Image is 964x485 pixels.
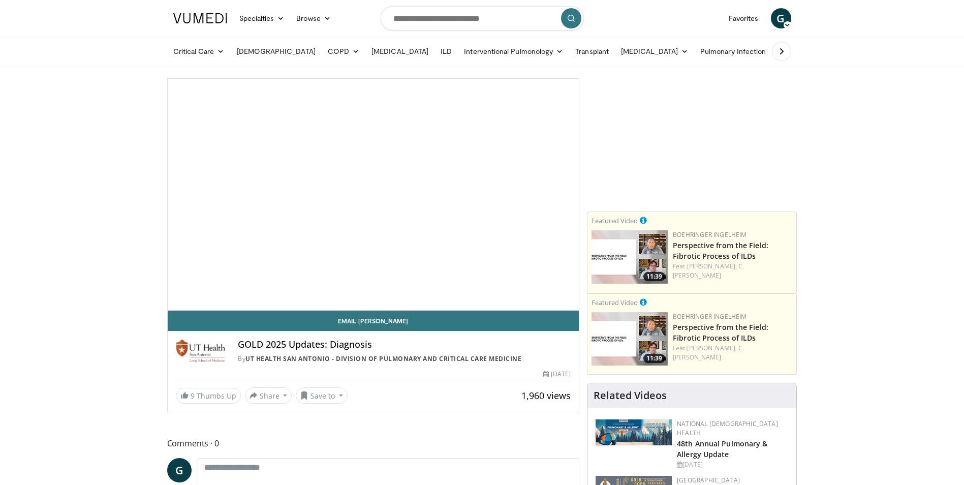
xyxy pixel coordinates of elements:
a: C. [PERSON_NAME] [673,262,744,280]
h4: Related Videos [594,389,667,402]
a: [DEMOGRAPHIC_DATA] [231,41,322,62]
div: [DATE] [543,370,571,379]
a: Email [PERSON_NAME] [168,311,579,331]
a: [MEDICAL_DATA] [615,41,694,62]
a: Boehringer Ingelheim [673,312,747,321]
video-js: Video Player [168,79,579,311]
a: [MEDICAL_DATA] [365,41,434,62]
img: b90f5d12-84c1-472e-b843-5cad6c7ef911.jpg.150x105_q85_autocrop_double_scale_upscale_version-0.2.jpg [596,419,672,445]
a: Favorites [723,8,765,28]
a: 9 Thumbs Up [176,388,241,404]
a: 11:39 [592,230,668,284]
h4: GOLD 2025 Updates: Diagnosis [238,339,571,350]
a: [PERSON_NAME], [687,344,737,352]
a: UT Health San Antonio - Division of Pulmonary and Critical Care Medicine [245,354,521,363]
a: National [DEMOGRAPHIC_DATA] Health [677,419,778,437]
a: COPD [322,41,365,62]
a: 48th Annual Pulmonary & Allergy Update [677,439,767,459]
img: 0d260a3c-dea8-4d46-9ffd-2859801fb613.png.150x105_q85_crop-smart_upscale.png [592,230,668,284]
a: Perspective from the Field: Fibrotic Process of ILDs [673,240,768,261]
img: UT Health San Antonio - Division of Pulmonary and Critical Care Medicine [176,339,226,363]
a: Perspective from the Field: Fibrotic Process of ILDs [673,322,768,343]
a: 11:39 [592,312,668,366]
a: Boehringer Ingelheim [673,230,747,239]
img: 0d260a3c-dea8-4d46-9ffd-2859801fb613.png.150x105_q85_crop-smart_upscale.png [592,312,668,366]
span: 11:39 [643,272,665,281]
button: Save to [296,387,348,404]
div: Feat. [673,262,792,280]
a: Transplant [569,41,615,62]
span: 9 [191,391,195,401]
a: Pulmonary Infection [694,41,782,62]
small: Featured Video [592,216,638,225]
iframe: Advertisement [616,78,768,205]
a: Interventional Pulmonology [458,41,569,62]
span: Comments 0 [167,437,580,450]
span: 1,960 views [521,389,571,402]
button: Share [245,387,292,404]
div: [DATE] [677,460,788,469]
input: Search topics, interventions [381,6,584,31]
a: Specialties [233,8,291,28]
a: Critical Care [167,41,231,62]
a: [GEOGRAPHIC_DATA] [677,476,740,484]
a: C. [PERSON_NAME] [673,344,744,361]
div: By [238,354,571,363]
a: [PERSON_NAME], [687,262,737,270]
img: VuMedi Logo [173,13,227,23]
div: Feat. [673,344,792,362]
span: 11:39 [643,354,665,363]
a: Browse [290,8,337,28]
a: G [167,458,192,482]
small: Featured Video [592,298,638,307]
a: ILD [434,41,458,62]
a: G [771,8,791,28]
